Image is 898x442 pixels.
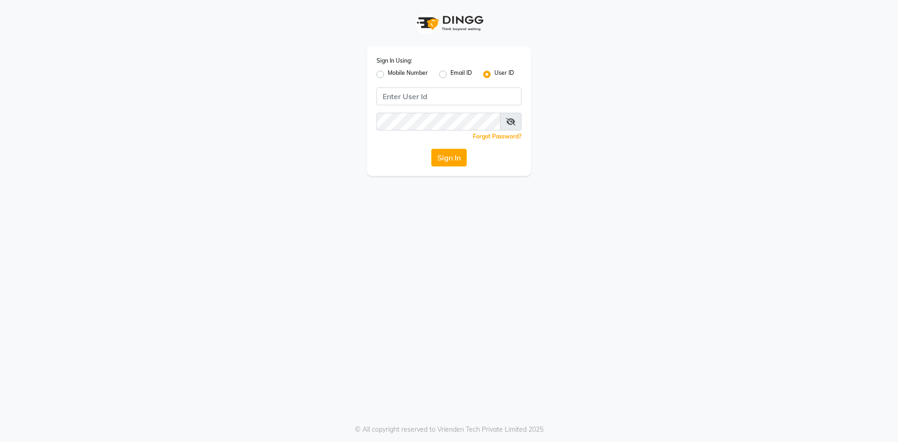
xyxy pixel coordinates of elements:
label: Email ID [450,69,472,80]
label: Sign In Using: [377,57,412,65]
button: Sign In [431,149,467,167]
img: logo1.svg [412,9,486,37]
label: Mobile Number [388,69,428,80]
label: User ID [494,69,514,80]
a: Forgot Password? [473,133,521,140]
input: Username [377,87,521,105]
input: Username [377,113,500,130]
